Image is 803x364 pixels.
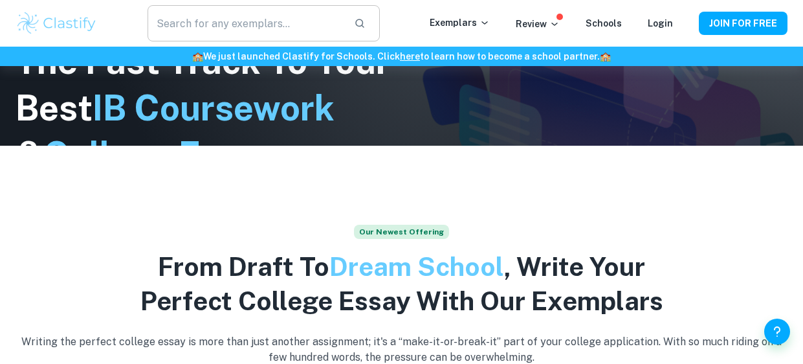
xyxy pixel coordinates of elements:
[516,17,560,31] p: Review
[43,134,295,175] span: College Essays
[192,51,203,62] span: 🏫
[430,16,490,30] p: Exemplars
[16,38,417,178] h1: The Fast Track To Your Best &
[16,10,98,36] img: Clastify logo
[648,18,673,28] a: Login
[16,249,787,319] h2: From Draft To , Write Your Perfect College Essay With Our Exemplars
[329,251,504,282] span: Dream School
[586,18,622,28] a: Schools
[764,319,790,345] button: Help and Feedback
[148,5,344,41] input: Search for any exemplars...
[93,87,335,128] span: IB Coursework
[3,49,800,63] h6: We just launched Clastify for Schools. Click to learn how to become a school partner.
[600,51,611,62] span: 🏫
[400,51,420,62] a: here
[354,225,449,239] span: Our Newest Offering
[699,12,787,35] button: JOIN FOR FREE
